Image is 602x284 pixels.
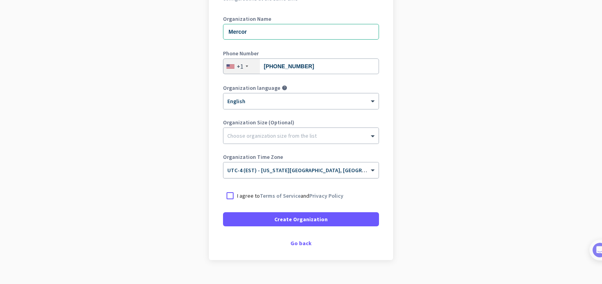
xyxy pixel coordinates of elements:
a: Terms of Service [260,192,301,199]
div: +1 [237,62,243,70]
input: What is the name of your organization? [223,24,379,40]
label: Organization language [223,85,280,91]
input: 201-555-0123 [223,58,379,74]
label: Phone Number [223,51,379,56]
div: Go back [223,240,379,246]
span: Create Organization [274,215,328,223]
label: Organization Size (Optional) [223,120,379,125]
label: Organization Name [223,16,379,22]
label: Organization Time Zone [223,154,379,160]
a: Privacy Policy [309,192,343,199]
p: I agree to and [237,192,343,200]
button: Create Organization [223,212,379,226]
i: help [282,85,287,91]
